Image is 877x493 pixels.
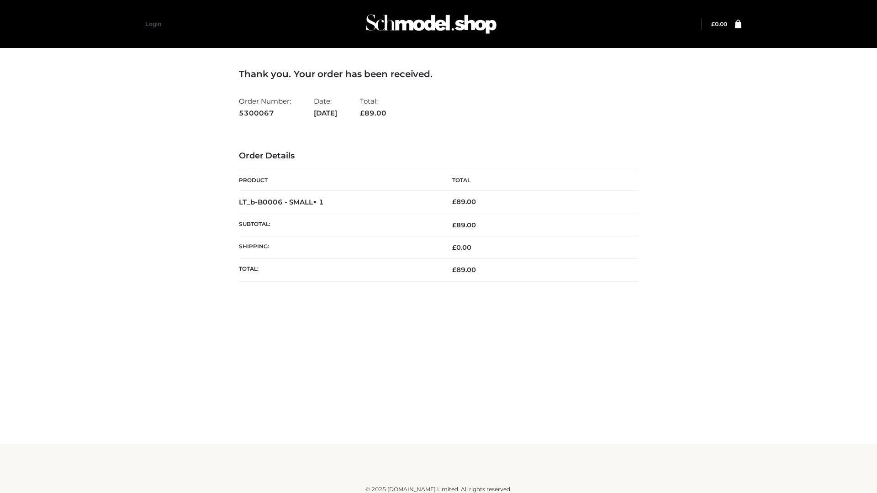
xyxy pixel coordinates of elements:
span: 89.00 [452,221,476,229]
li: Date: [314,93,337,121]
h3: Thank you. Your order has been received. [239,68,638,79]
img: Schmodel Admin 964 [363,6,500,42]
span: £ [360,109,365,117]
th: Product [239,170,438,191]
li: Total: [360,93,386,121]
h3: Order Details [239,151,638,161]
bdi: 89.00 [452,198,476,206]
th: Total: [239,259,438,281]
bdi: 0.00 [711,21,727,27]
strong: [DATE] [314,107,337,119]
th: Shipping: [239,236,438,259]
th: Subtotal: [239,214,438,236]
a: Login [145,21,161,27]
span: £ [452,266,456,274]
span: £ [452,198,456,206]
strong: LT_b-B0006 - SMALL [239,198,324,206]
span: 89.00 [360,109,386,117]
th: Total [438,170,638,191]
bdi: 0.00 [452,243,471,252]
span: £ [711,21,715,27]
strong: 5300067 [239,107,291,119]
strong: × 1 [313,198,324,206]
span: £ [452,221,456,229]
span: 89.00 [452,266,476,274]
li: Order Number: [239,93,291,121]
a: £0.00 [711,21,727,27]
span: £ [452,243,456,252]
